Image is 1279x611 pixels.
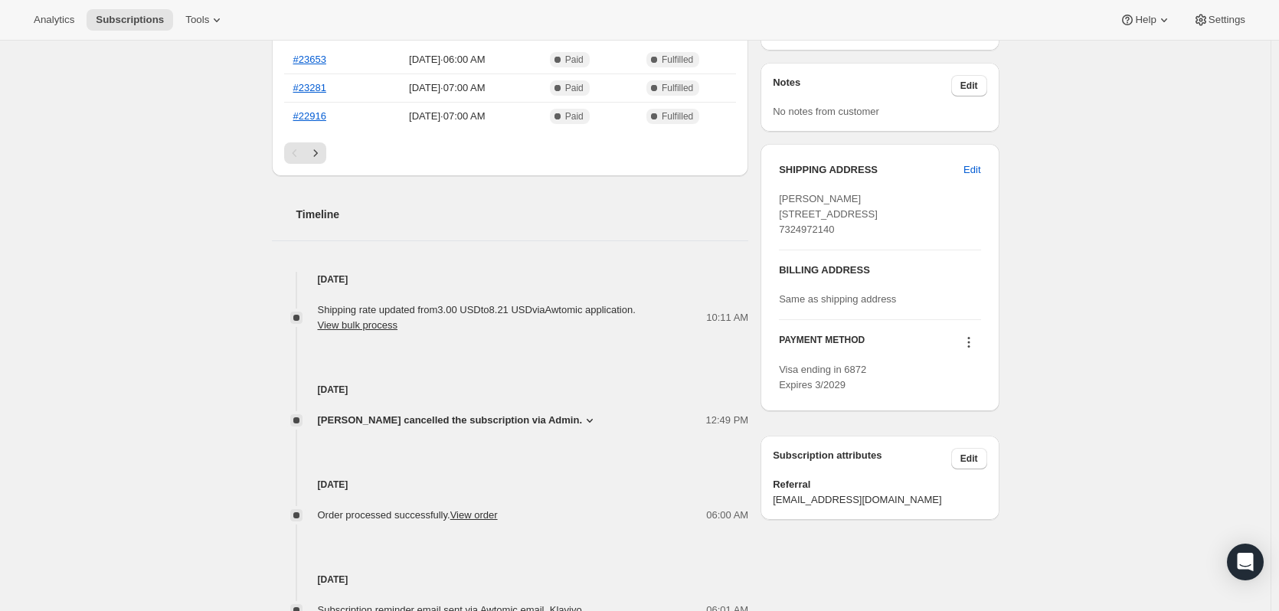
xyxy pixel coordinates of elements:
span: Shipping rate updated from 3.00 USD to 8.21 USD via Awtomic application . [318,304,636,331]
span: Edit [960,80,978,92]
h4: [DATE] [272,572,749,587]
a: #22916 [293,110,326,122]
span: Tools [185,14,209,26]
span: Edit [963,162,980,178]
span: Same as shipping address [779,293,896,305]
span: Settings [1209,14,1245,26]
span: Visa ending in 6872 Expires 3/2029 [779,364,866,390]
span: [DATE] · 07:00 AM [374,109,520,124]
a: View order [450,509,498,521]
span: Order processed successfully. [318,509,498,521]
button: Settings [1184,9,1254,31]
span: [DATE] · 07:00 AM [374,80,520,96]
button: [PERSON_NAME] cancelled the subscription via Admin. [318,413,598,428]
button: View bulk process [318,319,398,331]
span: Fulfilled [662,82,693,94]
h3: SHIPPING ADDRESS [779,162,963,178]
button: Help [1111,9,1180,31]
span: Paid [565,110,584,123]
h2: Timeline [296,207,749,222]
h3: Notes [773,75,951,96]
h4: [DATE] [272,477,749,492]
span: 06:00 AM [706,508,748,523]
span: 10:11 AM [706,310,748,325]
button: Next [305,142,326,164]
span: Fulfilled [662,54,693,66]
span: Paid [565,54,584,66]
h3: PAYMENT METHOD [779,334,865,355]
span: Paid [565,82,584,94]
span: Help [1135,14,1156,26]
nav: Pagination [284,142,737,164]
span: Edit [960,453,978,465]
span: [PERSON_NAME] cancelled the subscription via Admin. [318,413,583,428]
span: [PERSON_NAME] [STREET_ADDRESS] 7324972140 [779,193,878,235]
h3: BILLING ADDRESS [779,263,980,278]
a: #23281 [293,82,326,93]
a: #23653 [293,54,326,65]
span: No notes from customer [773,106,879,117]
h4: [DATE] [272,382,749,397]
span: Referral [773,477,986,492]
span: Analytics [34,14,74,26]
h3: Subscription attributes [773,448,951,469]
h4: [DATE] [272,272,749,287]
button: Subscriptions [87,9,173,31]
button: Edit [951,75,987,96]
span: Subscriptions [96,14,164,26]
button: Tools [176,9,234,31]
span: [DATE] · 06:00 AM [374,52,520,67]
div: Open Intercom Messenger [1227,544,1264,580]
span: [EMAIL_ADDRESS][DOMAIN_NAME] [773,492,986,508]
span: Fulfilled [662,110,693,123]
span: 12:49 PM [706,413,749,428]
button: Analytics [25,9,83,31]
button: Edit [954,158,990,182]
button: Edit [951,448,987,469]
